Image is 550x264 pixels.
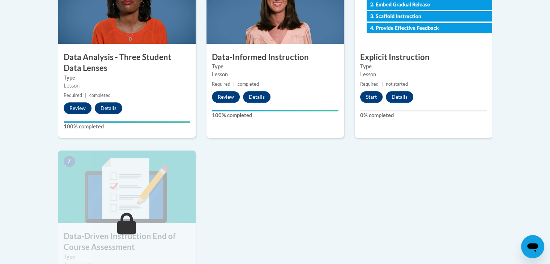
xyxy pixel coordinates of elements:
h3: Data-Informed Instruction [206,52,344,63]
label: Type [64,253,190,261]
button: Details [386,91,413,103]
button: Review [64,102,91,114]
iframe: Button to launch messaging window [521,235,544,258]
button: Start [360,91,383,103]
label: 100% completed [212,111,338,119]
h3: Data-Driven Instruction End of Course Assessment [58,231,196,253]
div: Your progress [212,110,338,111]
span: not started [386,81,408,87]
img: Course Image [58,150,196,223]
label: 0% completed [360,111,487,119]
label: 100% completed [64,123,190,131]
span: Required [64,93,82,98]
span: completed [238,81,259,87]
span: Required [212,81,230,87]
span: | [381,81,383,87]
div: Lesson [64,82,190,90]
div: Lesson [212,71,338,78]
h3: Explicit Instruction [355,52,492,63]
div: Lesson [360,71,487,78]
span: completed [89,93,111,98]
span: Required [360,81,379,87]
h3: Data Analysis - Three Student Data Lenses [58,52,196,74]
div: Your progress [64,121,190,123]
span: 7 [64,156,75,167]
span: | [233,81,235,87]
label: Type [64,74,190,82]
label: Type [360,63,487,71]
button: Details [243,91,270,103]
button: Review [212,91,240,103]
label: Type [212,63,338,71]
span: | [85,93,86,98]
button: Details [95,102,122,114]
